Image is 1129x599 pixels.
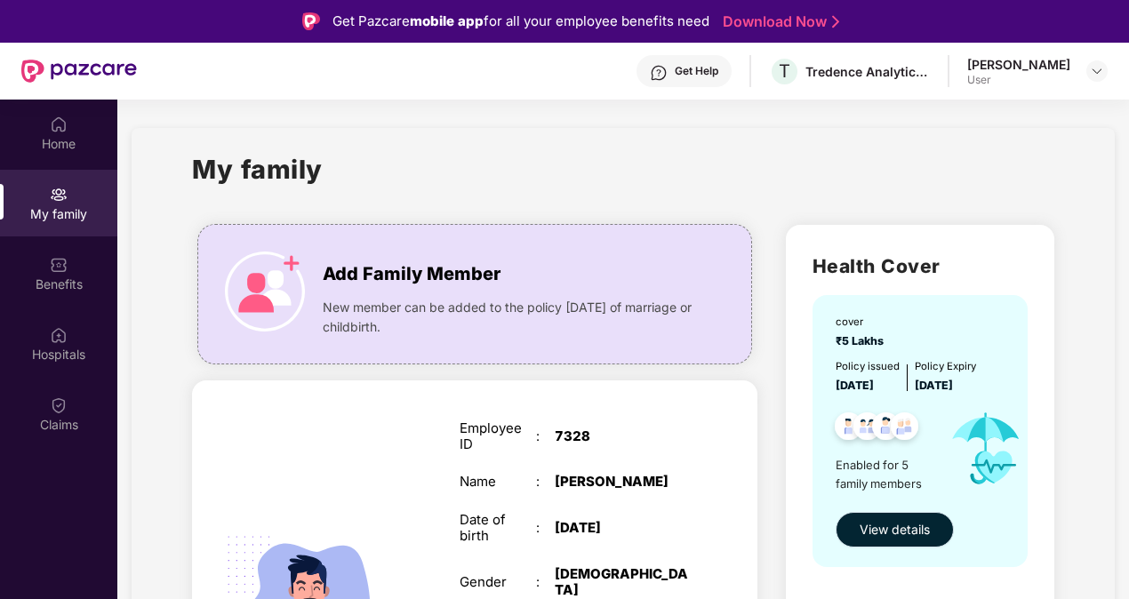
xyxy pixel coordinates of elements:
div: Get Help [675,64,718,78]
img: Logo [302,12,320,30]
img: svg+xml;base64,PHN2ZyBpZD0iSGVscC0zMngzMiIgeG1sbnM9Imh0dHA6Ly93d3cudzMub3JnLzIwMDAvc3ZnIiB3aWR0aD... [650,64,668,82]
div: Tredence Analytics Solutions Private Limited [805,63,930,80]
div: : [536,520,555,536]
div: [DEMOGRAPHIC_DATA] [555,566,688,598]
span: Add Family Member [323,260,500,288]
img: icon [936,395,1036,503]
img: svg+xml;base64,PHN2ZyBpZD0iRHJvcGRvd24tMzJ4MzIiIHhtbG5zPSJodHRwOi8vd3d3LnczLm9yZy8yMDAwL3N2ZyIgd2... [1090,64,1104,78]
div: Get Pazcare for all your employee benefits need [332,11,709,32]
div: : [536,474,555,490]
h1: My family [192,149,323,189]
div: 7328 [555,428,688,444]
div: Policy issued [836,359,900,375]
div: : [536,574,555,590]
span: View details [860,520,930,539]
div: Name [460,474,536,490]
span: Enabled for 5 family members [836,456,936,492]
div: User [967,73,1070,87]
img: svg+xml;base64,PHN2ZyB4bWxucz0iaHR0cDovL3d3dy53My5vcmcvMjAwMC9zdmciIHdpZHRoPSI0OC45NDMiIGhlaWdodD... [864,407,908,451]
img: New Pazcare Logo [21,60,137,83]
span: New member can be added to the policy [DATE] of marriage or childbirth. [323,298,697,337]
img: svg+xml;base64,PHN2ZyB4bWxucz0iaHR0cDovL3d3dy53My5vcmcvMjAwMC9zdmciIHdpZHRoPSI0OC45MTUiIGhlaWdodD... [845,407,889,451]
span: [DATE] [915,379,953,392]
img: svg+xml;base64,PHN2ZyBpZD0iQ2xhaW0iIHhtbG5zPSJodHRwOi8vd3d3LnczLm9yZy8yMDAwL3N2ZyIgd2lkdGg9IjIwIi... [50,396,68,414]
div: Policy Expiry [915,359,976,375]
div: Gender [460,574,536,590]
div: Employee ID [460,420,536,452]
button: View details [836,512,954,547]
strong: mobile app [410,12,484,29]
img: icon [225,252,305,331]
img: svg+xml;base64,PHN2ZyB3aWR0aD0iMjAiIGhlaWdodD0iMjAiIHZpZXdCb3g9IjAgMCAyMCAyMCIgZmlsbD0ibm9uZSIgeG... [50,186,68,204]
span: [DATE] [836,379,874,392]
img: svg+xml;base64,PHN2ZyBpZD0iSG9zcGl0YWxzIiB4bWxucz0iaHR0cDovL3d3dy53My5vcmcvMjAwMC9zdmciIHdpZHRoPS... [50,326,68,344]
img: svg+xml;base64,PHN2ZyBpZD0iSG9tZSIgeG1sbnM9Imh0dHA6Ly93d3cudzMub3JnLzIwMDAvc3ZnIiB3aWR0aD0iMjAiIG... [50,116,68,133]
span: T [779,60,790,82]
div: cover [836,315,889,331]
div: Date of birth [460,512,536,544]
a: Download Now [723,12,834,31]
div: : [536,428,555,444]
img: svg+xml;base64,PHN2ZyBpZD0iQmVuZWZpdHMiIHhtbG5zPSJodHRwOi8vd3d3LnczLm9yZy8yMDAwL3N2ZyIgd2lkdGg9Ij... [50,256,68,274]
img: svg+xml;base64,PHN2ZyB4bWxucz0iaHR0cDovL3d3dy53My5vcmcvMjAwMC9zdmciIHdpZHRoPSI0OC45NDMiIGhlaWdodD... [883,407,926,451]
img: Stroke [832,12,839,31]
div: [PERSON_NAME] [555,474,688,490]
img: svg+xml;base64,PHN2ZyB4bWxucz0iaHR0cDovL3d3dy53My5vcmcvMjAwMC9zdmciIHdpZHRoPSI0OC45NDMiIGhlaWdodD... [827,407,870,451]
div: [DATE] [555,520,688,536]
div: [PERSON_NAME] [967,56,1070,73]
span: ₹5 Lakhs [836,334,889,347]
h2: Health Cover [813,252,1028,281]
